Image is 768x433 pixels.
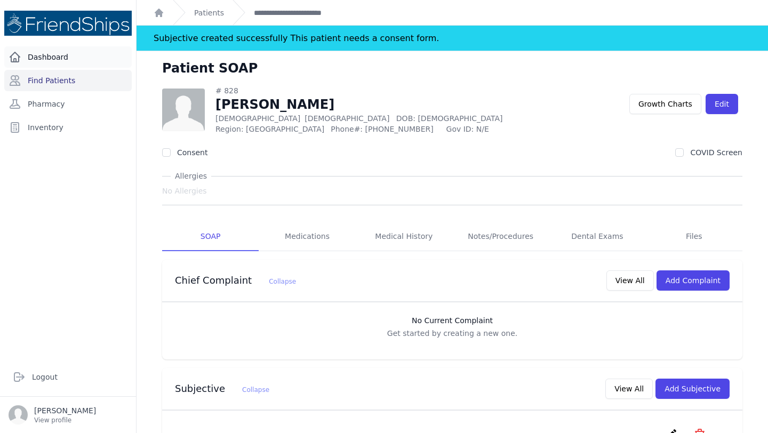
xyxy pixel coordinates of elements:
span: Collapse [269,278,296,285]
button: Add Complaint [657,270,730,291]
a: Find Patients [4,70,132,91]
p: Get started by creating a new one. [173,328,732,339]
button: View All [606,270,654,291]
div: Notification [137,26,768,51]
h3: Chief Complaint [175,274,296,287]
a: Files [646,222,742,251]
span: DOB: [DEMOGRAPHIC_DATA] [396,114,503,123]
a: [PERSON_NAME] View profile [9,405,127,424]
span: Allergies [171,171,211,181]
a: SOAP [162,222,259,251]
a: Growth Charts [629,94,701,114]
h3: Subjective [175,382,269,395]
img: person-242608b1a05df3501eefc295dc1bc67a.jpg [162,89,205,131]
label: COVID Screen [690,148,742,157]
a: Inventory [4,117,132,138]
span: No Allergies [162,186,207,196]
a: Pharmacy [4,93,132,115]
p: [PERSON_NAME] [34,405,96,416]
button: View All [605,379,653,399]
a: Medications [259,222,355,251]
img: Medical Missions EMR [4,11,132,36]
div: Subjective created successfully This patient needs a consent form. [154,26,439,51]
button: Add Subjective [655,379,730,399]
a: Edit [706,94,738,114]
h1: Patient SOAP [162,60,258,77]
h3: No Current Complaint [173,315,732,326]
a: Patients [194,7,224,18]
h1: [PERSON_NAME] [215,96,562,113]
a: Notes/Procedures [452,222,549,251]
p: View profile [34,416,96,424]
div: # 828 [215,85,562,96]
a: Dental Exams [549,222,645,251]
span: Collapse [242,386,269,394]
span: Phone#: [PHONE_NUMBER] [331,124,439,134]
span: Region: [GEOGRAPHIC_DATA] [215,124,324,134]
span: [DEMOGRAPHIC_DATA] [305,114,389,123]
a: Medical History [356,222,452,251]
a: Dashboard [4,46,132,68]
p: [DEMOGRAPHIC_DATA] [215,113,562,124]
nav: Tabs [162,222,742,251]
span: Gov ID: N/E [446,124,562,134]
label: Consent [177,148,207,157]
a: Logout [9,366,127,388]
